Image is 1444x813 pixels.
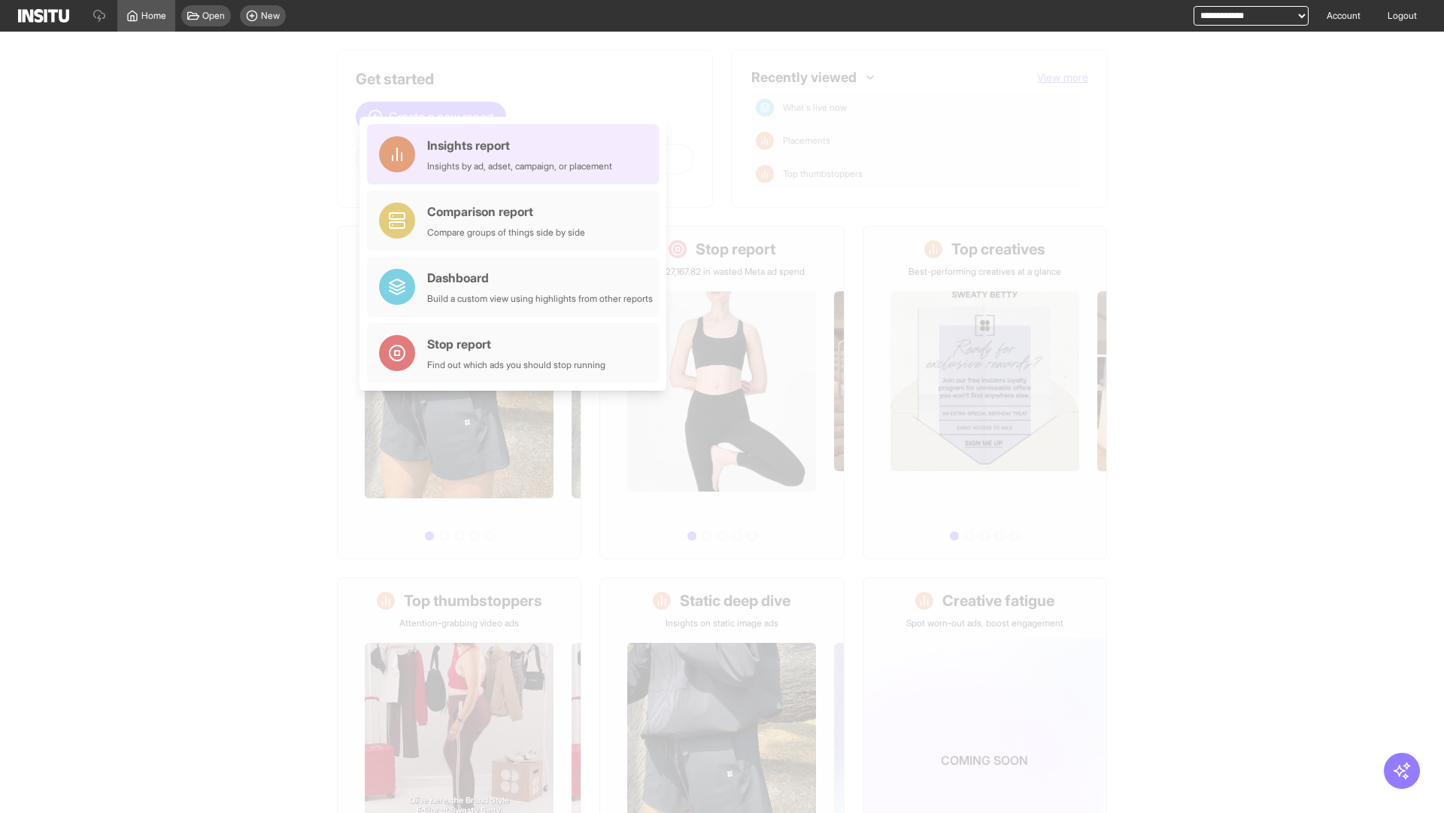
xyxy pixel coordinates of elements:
[427,293,653,305] div: Build a custom view using highlights from other reports
[18,9,69,23] img: Logo
[261,10,280,22] span: New
[427,202,585,221] div: Comparison report
[427,269,653,287] div: Dashboard
[202,10,225,22] span: Open
[427,359,605,371] div: Find out which ads you should stop running
[427,160,612,172] div: Insights by ad, adset, campaign, or placement
[427,227,585,239] div: Compare groups of things side by side
[427,136,612,154] div: Insights report
[427,335,605,353] div: Stop report
[141,10,166,22] span: Home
